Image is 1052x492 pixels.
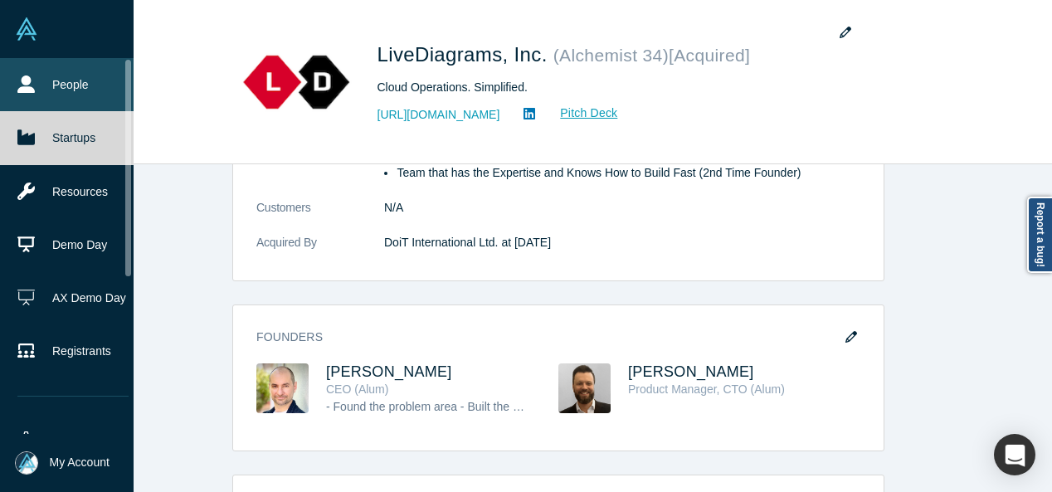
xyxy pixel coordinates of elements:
[384,234,860,251] dd: DoiT International Ltd. at [DATE]
[377,43,553,66] span: LiveDiagrams, Inc.
[377,106,500,124] a: [URL][DOMAIN_NAME]
[15,451,110,475] button: My Account
[256,129,384,199] dt: Highlights
[238,24,354,140] img: LiveDiagrams, Inc.'s Logo
[15,17,38,41] img: Alchemist Vault Logo
[256,234,384,269] dt: Acquired By
[384,199,860,217] dd: N/A
[326,382,388,396] span: CEO (Alum)
[628,363,754,380] a: [PERSON_NAME]
[326,363,452,380] a: [PERSON_NAME]
[326,400,988,413] span: - Found the problem area - Built the product with my co-founder - Clarified the use cases - Valid...
[553,46,750,65] small: ( Alchemist 34 ) [Acquired]
[15,451,38,475] img: Mia Scott's Account
[256,329,837,346] h3: Founders
[50,454,110,471] span: My Account
[256,199,384,234] dt: Customers
[628,382,785,396] span: Product Manager, CTO (Alum)
[397,164,860,182] li: Team that has the Expertise and Knows How to Build Fast (2nd Time Founder)
[542,104,618,123] a: Pitch Deck
[1027,197,1052,273] a: Report a bug!
[558,363,611,413] img: Yegor Tsynkevich's Profile Image
[377,79,842,96] div: Cloud Operations. Simplified.
[256,363,309,413] img: Andrew Lupersolsky's Profile Image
